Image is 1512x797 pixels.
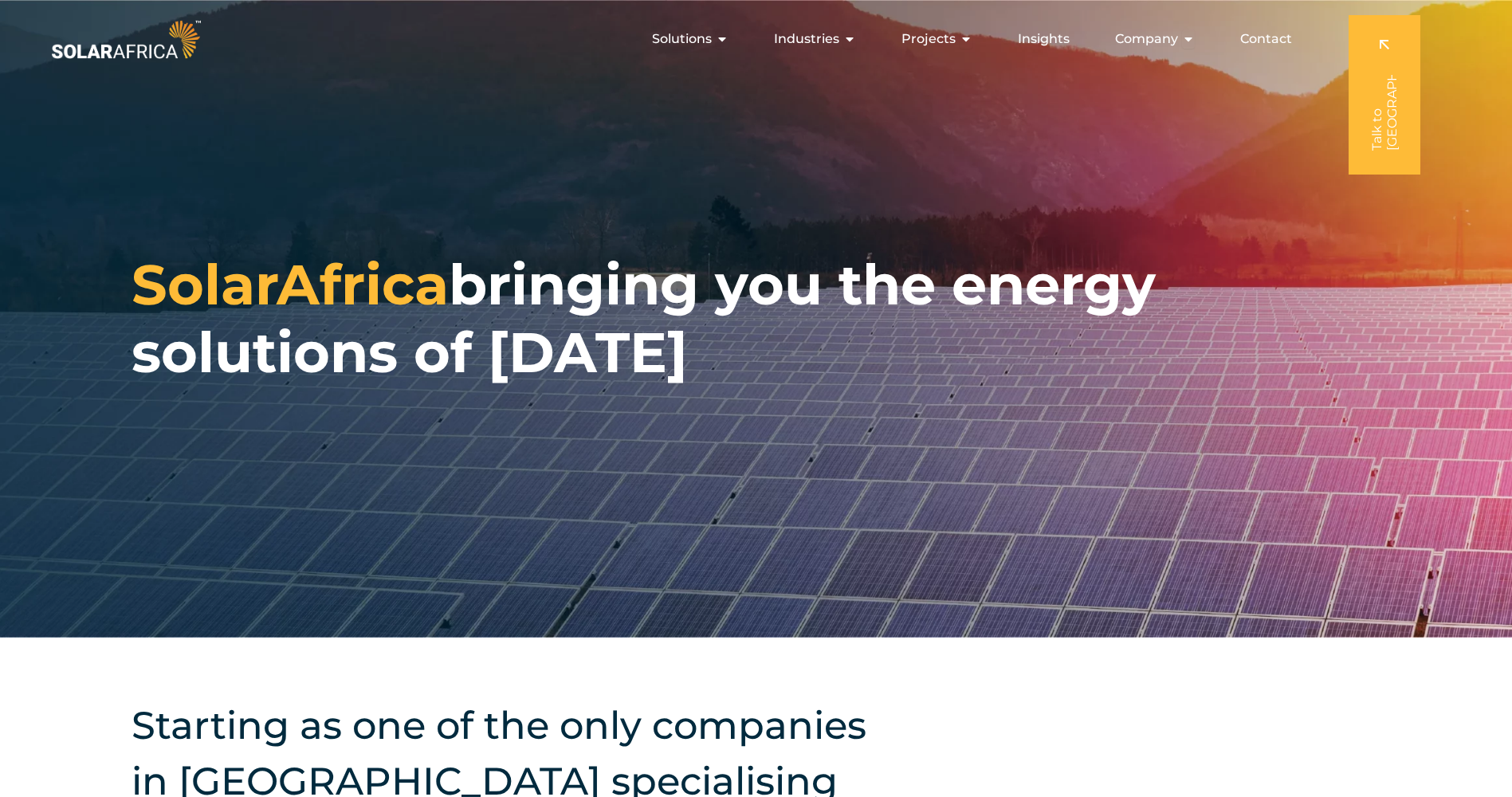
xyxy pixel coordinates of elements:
a: Insights [1018,29,1070,49]
span: Projects [901,29,956,49]
h1: bringing you the energy solutions of [DATE] [132,251,1380,387]
a: Contact [1240,29,1292,49]
nav: Menu [204,23,1305,55]
span: Industries [774,29,839,49]
div: Menu Toggle [204,23,1305,55]
span: SolarAfrica [132,250,449,319]
span: Company [1115,29,1178,49]
span: Solutions [652,29,712,49]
